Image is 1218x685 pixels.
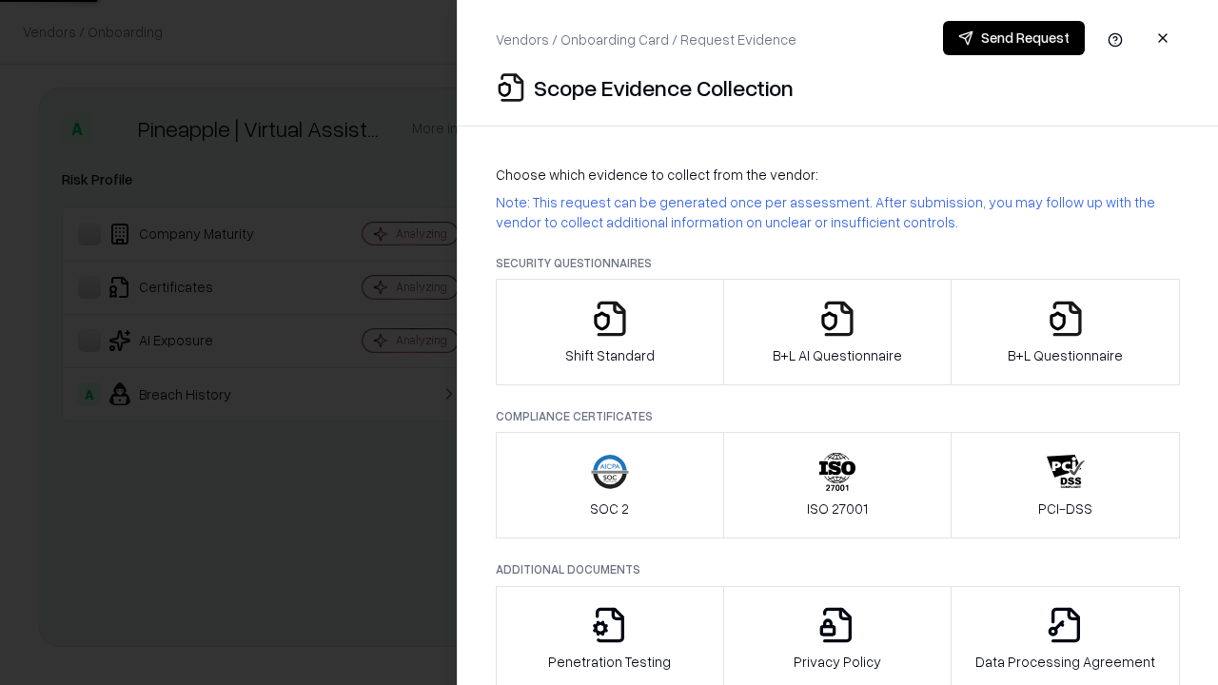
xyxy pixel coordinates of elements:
button: B+L Questionnaire [951,279,1180,385]
button: SOC 2 [496,432,724,538]
p: Shift Standard [565,345,655,365]
p: PCI-DSS [1038,499,1092,519]
p: Scope Evidence Collection [534,72,794,103]
p: Vendors / Onboarding Card / Request Evidence [496,29,796,49]
p: Note: This request can be generated once per assessment. After submission, you may follow up with... [496,192,1180,232]
button: ISO 27001 [723,432,953,538]
p: Additional Documents [496,561,1180,577]
button: B+L AI Questionnaire [723,279,953,385]
p: Security Questionnaires [496,255,1180,271]
p: Privacy Policy [794,652,881,672]
p: ISO 27001 [807,499,868,519]
p: SOC 2 [590,499,629,519]
p: Compliance Certificates [496,408,1180,424]
p: Choose which evidence to collect from the vendor: [496,165,1180,185]
p: Penetration Testing [548,652,671,672]
p: B+L AI Questionnaire [773,345,902,365]
button: Shift Standard [496,279,724,385]
button: Send Request [943,21,1085,55]
button: PCI-DSS [951,432,1180,538]
p: Data Processing Agreement [975,652,1155,672]
p: B+L Questionnaire [1008,345,1123,365]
